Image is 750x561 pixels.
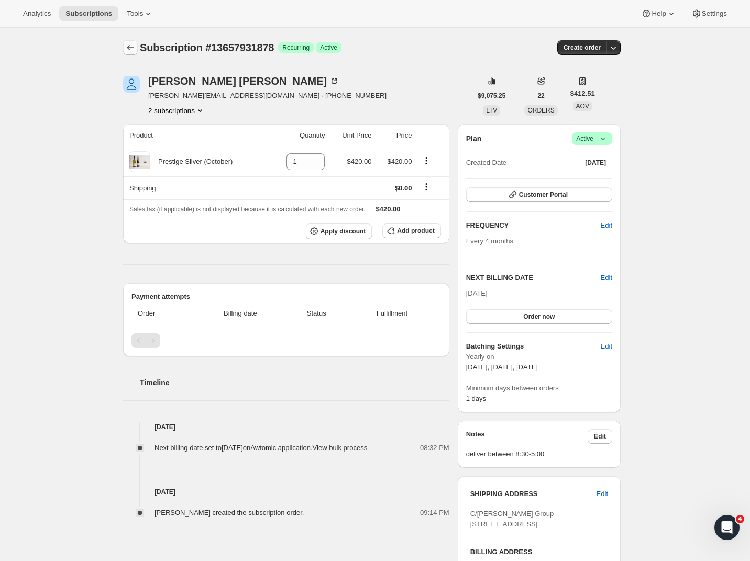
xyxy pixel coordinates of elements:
[466,158,506,168] span: Created Date
[418,181,435,193] button: Shipping actions
[466,289,488,297] span: [DATE]
[466,363,538,371] span: [DATE], [DATE], [DATE]
[585,159,606,167] span: [DATE]
[527,107,554,114] span: ORDERS
[376,205,401,213] span: $420.00
[420,508,449,518] span: 09:14 PM
[635,6,682,21] button: Help
[466,220,601,231] h2: FREQUENCY
[328,124,374,147] th: Unit Price
[349,308,434,319] span: Fulfillment
[155,509,304,517] span: [PERSON_NAME] created the subscription order.
[594,338,619,355] button: Edit
[531,88,550,103] button: 22
[321,227,366,235] span: Apply discount
[123,487,449,497] h4: [DATE]
[397,227,434,235] span: Add product
[375,124,415,147] th: Price
[466,395,486,402] span: 1 days
[290,308,343,319] span: Status
[466,352,612,362] span: Yearly on
[148,76,339,86] div: [PERSON_NAME] [PERSON_NAME]
[470,547,608,557] h3: BILLING ADDRESS
[313,444,368,452] button: View bulk process
[387,158,412,165] span: $420.00
[576,133,608,144] span: Active
[347,158,372,165] span: $420.00
[470,489,597,499] h3: SHIPPING ADDRESS
[557,40,607,55] button: Create order
[652,9,666,18] span: Help
[131,291,441,302] h2: Payment attempts
[306,223,372,239] button: Apply discount
[123,124,270,147] th: Product
[466,273,601,283] h2: NEXT BILLING DATE
[466,429,588,444] h3: Notes
[588,429,612,444] button: Edit
[564,43,601,52] span: Create order
[127,9,143,18] span: Tools
[466,383,612,394] span: Minimum days between orders
[131,302,194,325] th: Order
[537,92,544,100] span: 22
[140,42,274,53] span: Subscription #13657931878
[466,341,601,352] h6: Batching Settings
[123,176,270,199] th: Shipping
[123,422,449,432] h4: [DATE]
[596,134,598,143] span: |
[59,6,118,21] button: Subscriptions
[714,515,740,540] iframe: Intercom live chat
[466,449,612,459] span: deliver between 8:30-5:00
[23,9,51,18] span: Analytics
[601,220,612,231] span: Edit
[590,486,614,502] button: Edit
[478,92,505,100] span: $9,075.25
[519,190,568,199] span: Customer Portal
[148,91,387,101] span: [PERSON_NAME][EMAIL_ADDRESS][DOMAIN_NAME] · [PHONE_NUMBER]
[120,6,160,21] button: Tools
[466,133,482,144] h2: Plan
[395,184,412,192] span: $0.00
[471,88,512,103] button: $9,075.25
[197,308,284,319] span: Billing date
[736,515,744,523] span: 4
[594,217,619,234] button: Edit
[579,155,612,170] button: [DATE]
[594,432,606,441] span: Edit
[597,489,608,499] span: Edit
[685,6,733,21] button: Settings
[570,88,595,99] span: $412.51
[148,105,205,116] button: Product actions
[382,223,440,238] button: Add product
[466,309,612,324] button: Order now
[523,312,555,321] span: Order now
[140,377,449,388] h2: Timeline
[282,43,310,52] span: Recurring
[65,9,112,18] span: Subscriptions
[123,40,138,55] button: Subscriptions
[129,206,366,213] span: Sales tax (if applicable) is not displayed because it is calculated with each new order.
[470,510,554,528] span: C/[PERSON_NAME] Group [STREET_ADDRESS]
[466,237,513,245] span: Every 4 months
[702,9,727,18] span: Settings
[320,43,337,52] span: Active
[418,155,435,166] button: Product actions
[131,333,441,348] nav: Pagination
[601,341,612,352] span: Edit
[420,443,449,453] span: 08:32 PM
[486,107,497,114] span: LTV
[270,124,328,147] th: Quantity
[576,103,589,110] span: AOV
[17,6,57,21] button: Analytics
[601,273,612,283] button: Edit
[466,187,612,202] button: Customer Portal
[155,444,367,452] span: Next billing date set to [DATE] on Awtomic application .
[123,76,140,93] span: Nick Stewart
[150,156,233,167] div: Prestige Silver (October)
